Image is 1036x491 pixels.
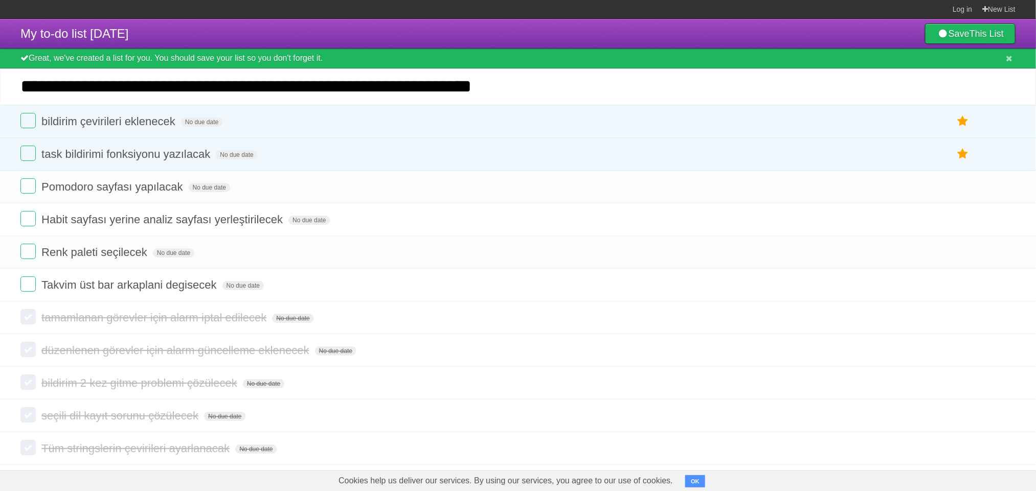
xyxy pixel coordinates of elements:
span: seçili dil kayıt sorunu çözülecek [41,409,201,422]
label: Star task [953,113,973,130]
a: SaveThis List [925,24,1016,44]
span: Renk paleti seçilecek [41,246,150,259]
label: Done [20,375,36,390]
span: No due date [153,248,194,258]
label: Star task [953,146,973,162]
label: Done [20,440,36,455]
span: No due date [204,412,245,421]
span: No due date [189,183,230,192]
span: düzenlenen görevler için alarm güncelleme eklenecek [41,344,311,357]
span: No due date [272,314,313,323]
label: Done [20,276,36,292]
label: Done [20,309,36,324]
span: task bildirimi fonksiyonu yazılacak [41,148,213,160]
span: No due date [235,445,277,454]
span: No due date [216,150,257,159]
span: Cookies help us deliver our services. By using our services, you agree to our use of cookies. [328,471,683,491]
label: Done [20,407,36,423]
span: No due date [288,216,330,225]
span: No due date [222,281,264,290]
label: Done [20,113,36,128]
span: No due date [243,379,284,388]
label: Done [20,342,36,357]
b: This List [970,29,1004,39]
span: Pomodoro sayfası yapılacak [41,180,185,193]
span: Takvim üst bar arkaplani degisecek [41,278,219,291]
span: No due date [315,346,356,356]
span: bildirim 2 kez gitme problemi çözülecek [41,377,240,389]
button: OK [685,475,705,487]
span: No due date [181,118,222,127]
span: tamamlanan görevler için alarm iptal edilecek [41,311,269,324]
span: My to-do list [DATE] [20,27,129,40]
label: Done [20,211,36,226]
span: bildirim çevirileri eklenecek [41,115,178,128]
span: Tüm stringslerin çevirileri ayarlanacak [41,442,232,455]
label: Done [20,146,36,161]
span: Habit sayfası yerine analiz sayfası yerleştirilecek [41,213,285,226]
label: Done [20,244,36,259]
label: Done [20,178,36,194]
